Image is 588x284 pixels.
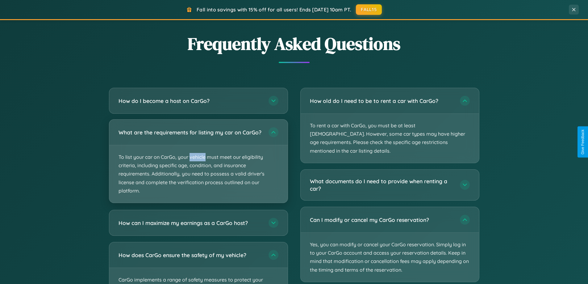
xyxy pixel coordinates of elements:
[301,233,479,282] p: Yes, you can modify or cancel your CarGo reservation. Simply log in to your CarGo account and acc...
[310,97,454,105] h3: How old do I need to be to rent a car with CarGo?
[109,32,479,56] h2: Frequently Asked Questions
[310,177,454,193] h3: What documents do I need to provide when renting a car?
[197,6,351,13] span: Fall into savings with 15% off for all users! Ends [DATE] 10am PT.
[356,4,382,15] button: FALL15
[119,97,262,105] h3: How do I become a host on CarGo?
[119,251,262,259] h3: How does CarGo ensure the safety of my vehicle?
[109,145,288,203] p: To list your car on CarGo, your vehicle must meet our eligibility criteria, including specific ag...
[301,114,479,163] p: To rent a car with CarGo, you must be at least [DEMOGRAPHIC_DATA]. However, some car types may ha...
[581,129,585,155] div: Give Feedback
[119,129,262,136] h3: What are the requirements for listing my car on CarGo?
[119,219,262,227] h3: How can I maximize my earnings as a CarGo host?
[310,216,454,224] h3: Can I modify or cancel my CarGo reservation?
